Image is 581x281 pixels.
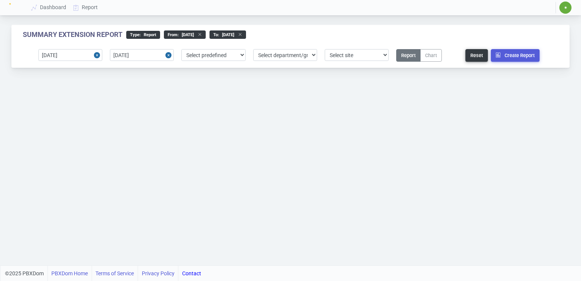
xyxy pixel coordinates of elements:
[420,49,442,62] button: Chart
[38,49,102,61] input: Start date
[210,30,246,39] div: to :
[141,32,156,37] span: Report
[564,5,567,10] span: ✷
[126,31,160,39] div: type :
[465,49,488,62] button: Reset
[491,49,540,62] button: Create Report
[164,30,206,39] div: From :
[23,30,122,39] div: Summary Extension Report
[28,0,70,14] a: Dashboard
[51,266,88,281] a: PBXDom Home
[559,1,572,14] button: ✷
[5,266,201,281] div: ©2025 PBXDom
[110,49,174,61] input: End date
[219,32,234,37] span: [DATE]
[142,266,175,281] a: Privacy Policy
[94,49,102,61] button: Close
[70,0,102,14] a: Report
[396,49,421,62] button: Report
[9,3,18,12] img: Logo
[95,266,134,281] a: Terms of Service
[165,49,174,61] button: Close
[182,266,201,281] a: Contact
[179,32,194,37] span: [DATE]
